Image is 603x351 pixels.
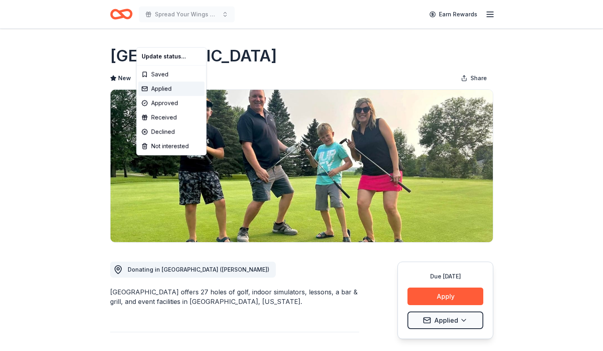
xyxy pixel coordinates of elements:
div: Not interested [138,139,205,154]
div: Declined [138,125,205,139]
div: Update status... [138,49,205,64]
div: Approved [138,96,205,110]
div: Applied [138,82,205,96]
div: Received [138,110,205,125]
div: Saved [138,67,205,82]
span: Spread Your Wings Gala - The Masked Singer [155,10,219,19]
